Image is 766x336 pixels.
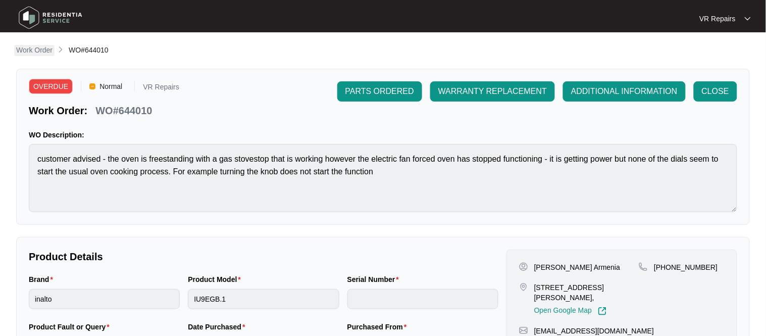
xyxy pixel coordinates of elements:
[143,83,179,94] p: VR Repairs
[571,85,678,98] span: ADDITIONAL INFORMATION
[29,274,57,284] label: Brand
[639,262,648,271] img: map-pin
[534,262,620,272] p: [PERSON_NAME] Armenia
[29,250,498,264] p: Product Details
[345,85,414,98] span: PARTS ORDERED
[519,326,528,335] img: map-pin
[699,14,736,24] p: VR Repairs
[16,45,53,55] p: Work Order
[654,262,718,272] p: [PHONE_NUMBER]
[534,282,639,303] p: [STREET_ADDRESS][PERSON_NAME],
[29,130,737,140] p: WO Description:
[95,79,126,94] span: Normal
[188,289,339,309] input: Product Model
[519,282,528,292] img: map-pin
[563,81,686,102] button: ADDITIONAL INFORMATION
[347,322,411,332] label: Purchased From
[29,104,87,118] p: Work Order:
[29,79,73,94] span: OVERDUE
[69,46,109,54] span: WO#644010
[29,289,180,309] input: Brand
[15,3,86,33] img: residentia service logo
[438,85,547,98] span: WARRANTY REPLACEMENT
[188,322,249,332] label: Date Purchased
[337,81,422,102] button: PARTS ORDERED
[519,262,528,271] img: user-pin
[347,274,403,284] label: Serial Number
[745,16,751,21] img: dropdown arrow
[694,81,737,102] button: CLOSE
[89,83,95,89] img: Vercel Logo
[14,45,55,56] a: Work Order
[598,307,607,316] img: Link-External
[29,322,114,332] label: Product Fault or Query
[95,104,152,118] p: WO#644010
[347,289,498,309] input: Serial Number
[188,274,245,284] label: Product Model
[430,81,555,102] button: WARRANTY REPLACEMENT
[57,45,65,54] img: chevron-right
[534,307,607,316] a: Open Google Map
[534,326,654,336] p: [EMAIL_ADDRESS][DOMAIN_NAME]
[29,144,737,212] textarea: customer advised - the oven is freestanding with a gas stovestop that is working however the elec...
[702,85,729,98] span: CLOSE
